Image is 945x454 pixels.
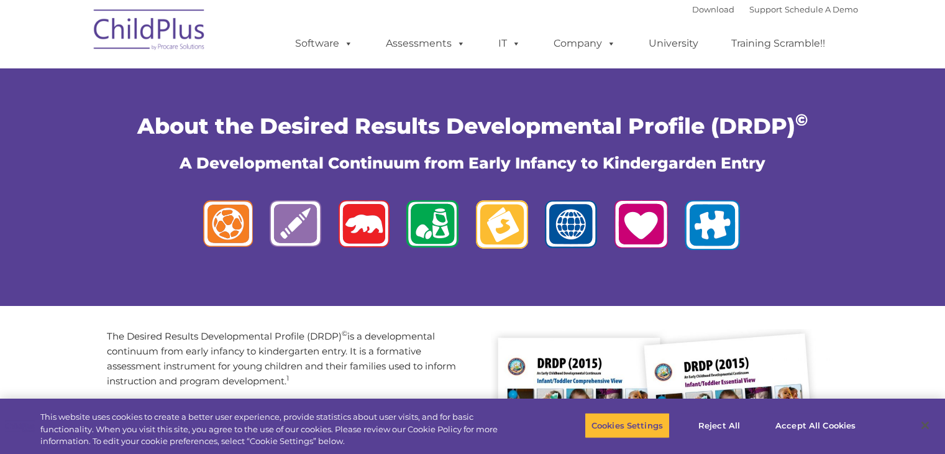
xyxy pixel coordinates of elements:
[680,412,758,438] button: Reject All
[769,412,862,438] button: Accept All Cookies
[137,113,808,139] span: About the Desired Results Developmental Profile (DRDP)
[373,31,478,56] a: Assessments
[749,4,782,14] a: Support
[541,31,628,56] a: Company
[636,31,711,56] a: University
[88,1,212,63] img: ChildPlus by Procare Solutions
[40,411,520,448] div: This website uses cookies to create a better user experience, provide statistics about user visit...
[692,4,858,14] font: |
[486,31,533,56] a: IT
[719,31,838,56] a: Training Scramble!!
[286,374,289,382] sup: 1
[193,193,752,262] img: logos
[283,31,365,56] a: Software
[180,154,765,172] span: A Developmental Continuum from Early Infancy to Kindergarden Entry
[107,329,463,389] p: The Desired Results Developmental Profile (DRDP) is a developmental continuum from early infancy ...
[911,412,939,439] button: Close
[785,4,858,14] a: Schedule A Demo
[692,4,734,14] a: Download
[342,329,347,338] sup: ©
[795,110,808,130] sup: ©
[585,412,670,438] button: Cookies Settings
